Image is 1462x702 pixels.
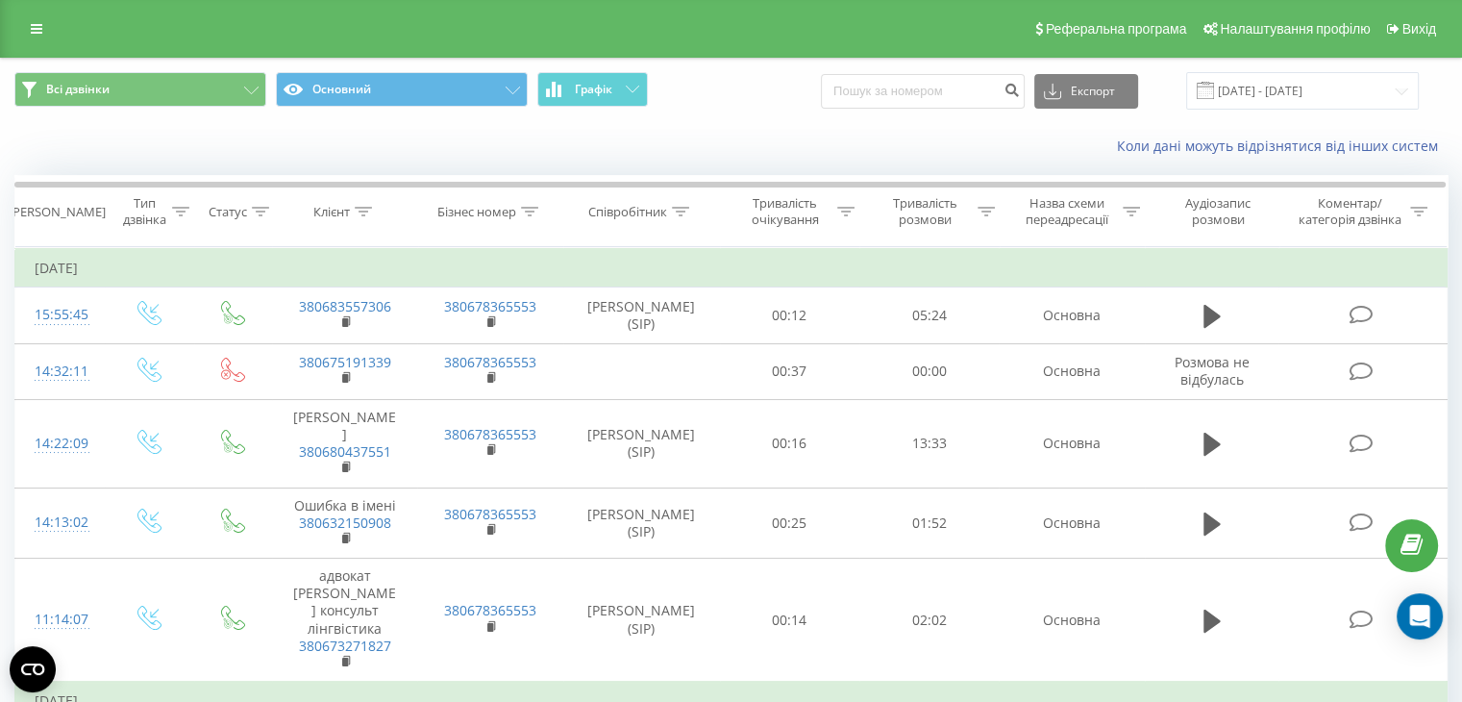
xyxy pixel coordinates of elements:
[272,488,417,559] td: Ошибка в імені
[10,646,56,692] button: Open CMP widget
[444,297,536,315] a: 380678365553
[1017,195,1118,228] div: Назва схеми переадресації
[737,195,833,228] div: Тривалість очікування
[999,488,1144,559] td: Основна
[444,601,536,619] a: 380678365553
[859,559,999,683] td: 02:02
[121,195,166,228] div: Тип дзвінка
[1293,195,1405,228] div: Коментар/категорія дзвінка
[563,488,720,559] td: [PERSON_NAME] (SIP)
[859,343,999,399] td: 00:00
[1034,74,1138,109] button: Експорт
[444,505,536,523] a: 380678365553
[720,559,859,683] td: 00:14
[720,488,859,559] td: 00:25
[588,204,667,220] div: Співробітник
[444,425,536,443] a: 380678365553
[537,72,648,107] button: Графік
[563,559,720,683] td: [PERSON_NAME] (SIP)
[9,204,106,220] div: [PERSON_NAME]
[15,249,1448,288] td: [DATE]
[1175,353,1250,389] span: Розмова не відбулась
[299,353,391,371] a: 380675191339
[720,343,859,399] td: 00:37
[35,504,86,541] div: 14:13:02
[437,204,516,220] div: Бізнес номер
[859,288,999,343] td: 05:24
[999,399,1144,488] td: Основна
[859,399,999,488] td: 13:33
[272,399,417,488] td: [PERSON_NAME]
[209,204,247,220] div: Статус
[299,297,391,315] a: 380683557306
[821,74,1025,109] input: Пошук за номером
[313,204,350,220] div: Клієнт
[1046,21,1187,37] span: Реферальна програма
[299,637,391,655] a: 380673271827
[46,82,110,97] span: Всі дзвінки
[999,343,1144,399] td: Основна
[35,296,86,334] div: 15:55:45
[720,399,859,488] td: 00:16
[1397,593,1443,639] div: Open Intercom Messenger
[35,601,86,639] div: 11:14:07
[1220,21,1370,37] span: Налаштування профілю
[1402,21,1436,37] span: Вихід
[35,425,86,463] div: 14:22:09
[14,72,266,107] button: Всі дзвінки
[563,288,720,343] td: [PERSON_NAME] (SIP)
[299,514,391,532] a: 380632150908
[999,288,1144,343] td: Основна
[444,353,536,371] a: 380678365553
[1117,137,1448,155] a: Коли дані можуть відрізнятися вiд інших систем
[563,399,720,488] td: [PERSON_NAME] (SIP)
[1162,195,1275,228] div: Аудіозапис розмови
[859,488,999,559] td: 01:52
[877,195,973,228] div: Тривалість розмови
[575,83,612,96] span: Графік
[720,288,859,343] td: 00:12
[999,559,1144,683] td: Основна
[299,442,391,461] a: 380680437551
[35,353,86,390] div: 14:32:11
[276,72,528,107] button: Основний
[272,559,417,683] td: адвокат [PERSON_NAME] консульт лінгвістика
